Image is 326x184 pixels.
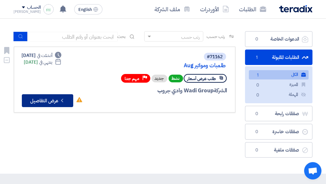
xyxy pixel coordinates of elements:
span: 0 [253,36,261,42]
span: نشط [169,75,183,82]
div: #71162 [207,55,223,59]
a: الدعوات الخاصة0 [245,31,313,47]
span: 1 [254,72,262,79]
a: الطلبات [234,2,271,17]
button: عرض التفاصيل [22,94,73,107]
div: الحساب [27,5,41,10]
span: 0 [253,111,261,117]
a: الأوردرات [195,2,234,17]
a: صفقات رابحة0 [245,106,313,122]
a: Open chat [304,162,322,179]
a: صفقات خاسرة0 [245,124,313,140]
a: طلمبات ومواتير Aug [98,63,226,69]
span: 0 [253,147,261,153]
img: Teradix logo [279,5,313,13]
span: 0 [254,82,262,89]
button: English [74,4,102,14]
span: مهم جدا [125,76,140,82]
span: 0 [253,129,261,135]
div: [DATE] [24,59,62,66]
div: [DATE] [22,52,62,59]
span: بحث [118,33,126,40]
div: [PERSON_NAME] [14,10,41,14]
span: أنشئت في [37,52,52,59]
span: English [78,7,92,12]
a: الطلبات المقبولة1 [245,50,313,65]
span: الشركة [214,87,227,95]
a: الكل [249,70,309,79]
a: المميزة [249,80,309,89]
span: طلب عرض أسعار [188,76,216,82]
div: جديد [152,75,167,82]
span: ينتهي في [39,59,52,66]
span: 0 [254,92,262,99]
span: 1 [253,54,261,61]
img: images_1756193300225.png [43,4,54,14]
a: ملف الشركة [150,2,195,17]
a: صفقات ملغية0 [245,142,313,158]
a: المهملة [249,90,309,99]
span: رتب حسب [207,33,225,40]
input: ابحث بعنوان أو رقم الطلب [28,32,118,41]
div: Wadi Group وادي جروب [88,87,227,95]
div: رتب حسب [181,34,200,41]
